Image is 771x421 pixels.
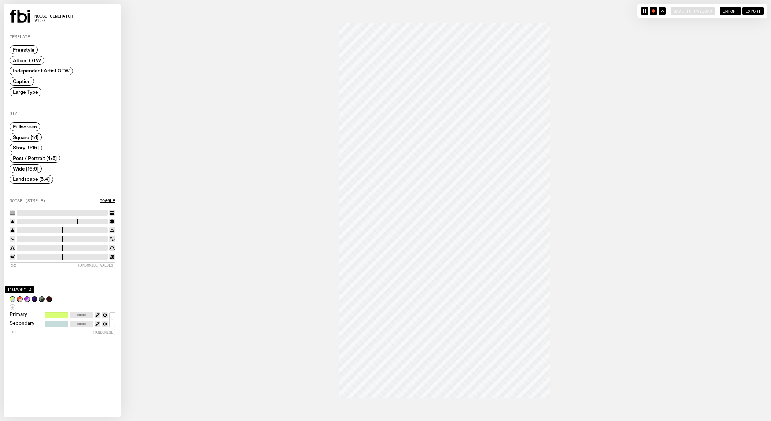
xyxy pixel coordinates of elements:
[100,199,115,203] button: Toggle
[10,199,45,203] label: Noise (Simple)
[13,134,38,140] span: Square [1:1]
[674,8,712,13] span: Save to Payload
[13,156,57,161] span: Post / Portrait [4:5]
[720,7,741,15] button: Import
[13,176,50,182] span: Landscape [5:4]
[78,263,113,267] span: Randomise Values
[10,112,20,116] label: Size
[13,68,70,74] span: Independent Artist OTW
[10,286,25,290] label: Colour
[34,14,73,18] span: Noise Generator
[109,312,115,327] button: ↕
[13,166,38,171] span: Wide [16:9]
[723,8,738,13] span: Import
[10,321,34,327] label: Secondary
[93,330,113,334] span: Randomise
[34,19,73,23] span: v1.0
[671,7,715,15] button: Save to Payload
[13,57,41,63] span: Album OTW
[8,287,31,291] span: Primary 2
[745,8,761,13] span: Export
[13,89,38,94] span: Large Type
[13,79,31,84] span: Caption
[742,7,764,15] button: Export
[10,35,30,39] label: Template
[13,145,39,150] span: Story [9:16]
[13,124,37,130] span: Fullscreen
[10,312,27,318] label: Primary
[10,329,115,335] button: Randomise
[10,262,115,268] button: Randomise Values
[13,47,34,53] span: Freestyle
